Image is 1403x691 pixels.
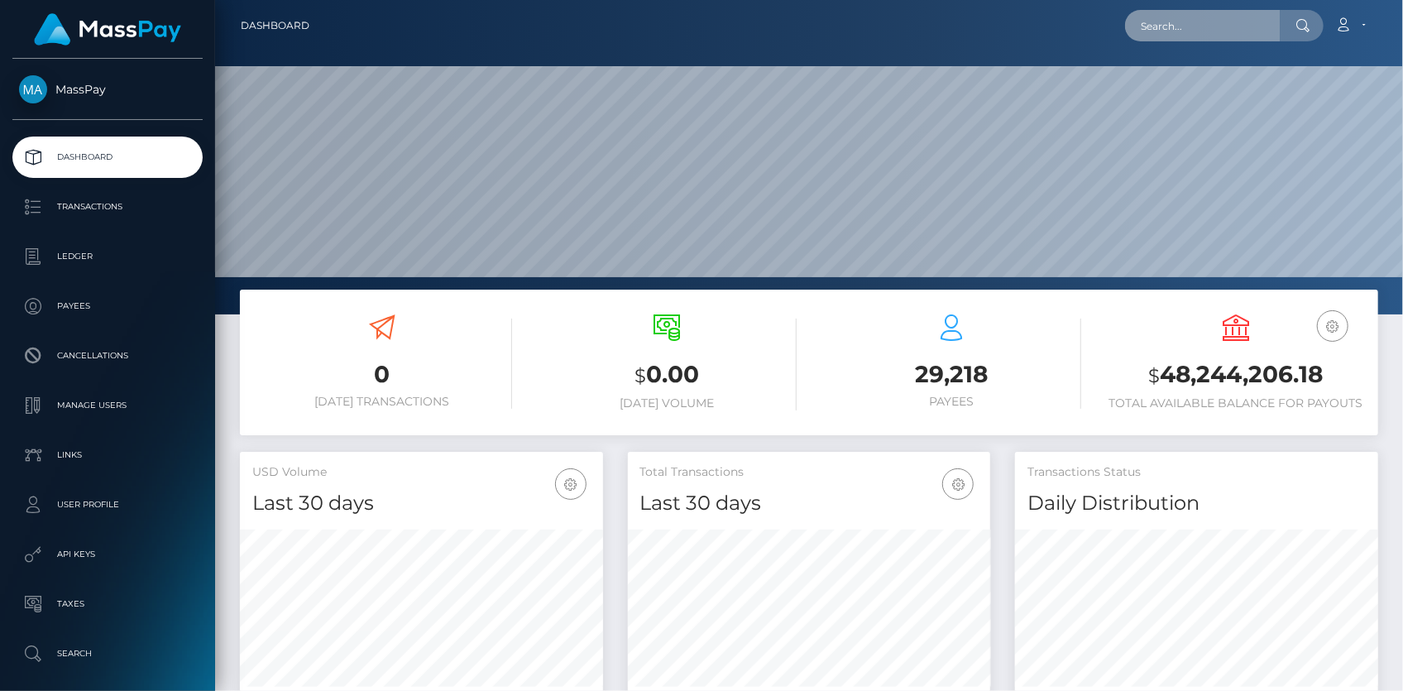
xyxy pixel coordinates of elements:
p: Dashboard [19,145,196,170]
h6: [DATE] Transactions [252,395,512,409]
a: Cancellations [12,335,203,377]
small: $ [634,364,646,387]
a: User Profile [12,484,203,525]
p: Links [19,443,196,468]
h6: Total Available Balance for Payouts [1106,396,1366,410]
a: Ledger [12,236,203,277]
a: Transactions [12,186,203,228]
h6: [DATE] Volume [537,396,797,410]
h3: 29,218 [821,358,1081,391]
h4: Last 30 days [252,489,591,518]
a: Payees [12,286,203,327]
p: Cancellations [19,343,196,368]
p: Payees [19,294,196,319]
p: Search [19,641,196,666]
p: User Profile [19,492,196,517]
a: API Keys [12,534,203,575]
h3: 0.00 [537,358,797,392]
h5: USD Volume [252,464,591,481]
small: $ [1149,364,1161,387]
a: Links [12,434,203,476]
input: Search... [1125,10,1281,41]
p: Taxes [19,592,196,617]
img: MassPay Logo [34,13,181,46]
a: Dashboard [12,137,203,178]
h5: Total Transactions [640,464,979,481]
h6: Payees [821,395,1081,409]
span: MassPay [12,82,203,97]
h4: Daily Distribution [1027,489,1366,518]
a: Search [12,633,203,674]
p: Manage Users [19,393,196,418]
p: Ledger [19,244,196,269]
p: API Keys [19,542,196,567]
h3: 48,244,206.18 [1106,358,1366,392]
h4: Last 30 days [640,489,979,518]
p: Transactions [19,194,196,219]
h3: 0 [252,358,512,391]
h5: Transactions Status [1027,464,1366,481]
a: Manage Users [12,385,203,426]
a: Dashboard [241,8,309,43]
a: Taxes [12,583,203,625]
img: MassPay [19,75,47,103]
